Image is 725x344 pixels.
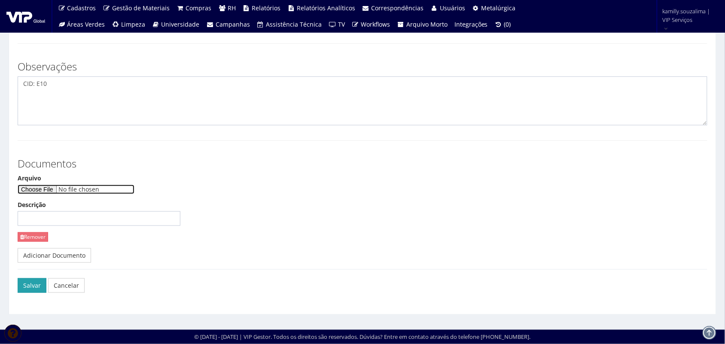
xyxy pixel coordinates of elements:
span: Metalúrgica [481,4,516,12]
a: Universidade [149,16,203,33]
span: Relatórios [252,4,281,12]
a: TV [326,16,349,33]
span: Correspondências [372,4,424,12]
h3: Observações [18,61,707,72]
label: Arquivo [18,174,41,183]
div: © [DATE] - [DATE] | VIP Gestor. Todos os direitos são reservados. Dúvidas? Entre em contato atrav... [195,333,531,341]
span: RH [228,4,236,12]
span: Áreas Verdes [67,20,105,28]
span: Gestão de Materiais [112,4,170,12]
h3: Documentos [18,158,707,169]
span: Limpeza [121,20,145,28]
button: Salvar [18,278,46,293]
span: Workflows [361,20,390,28]
img: logo [6,10,45,23]
span: Relatórios Analíticos [297,4,355,12]
a: (0) [491,16,515,33]
span: kamilly.souzalima | VIP Serviços [663,7,714,24]
a: Áreas Verdes [55,16,109,33]
a: Cancelar [48,278,85,293]
a: Remover [18,232,48,241]
a: Limpeza [109,16,149,33]
span: Universidade [161,20,200,28]
a: Arquivo Morto [394,16,451,33]
span: Cadastros [67,4,96,12]
a: Campanhas [203,16,254,33]
span: Integrações [454,20,488,28]
span: Compras [186,4,212,12]
label: Descrição [18,201,46,209]
span: Arquivo Morto [406,20,448,28]
span: Assistência Técnica [266,20,322,28]
a: Workflows [348,16,394,33]
span: Usuários [440,4,465,12]
span: (0) [504,20,511,28]
a: Integrações [451,16,491,33]
span: TV [338,20,345,28]
a: Assistência Técnica [253,16,326,33]
span: Campanhas [216,20,250,28]
a: Adicionar Documento [18,248,91,263]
